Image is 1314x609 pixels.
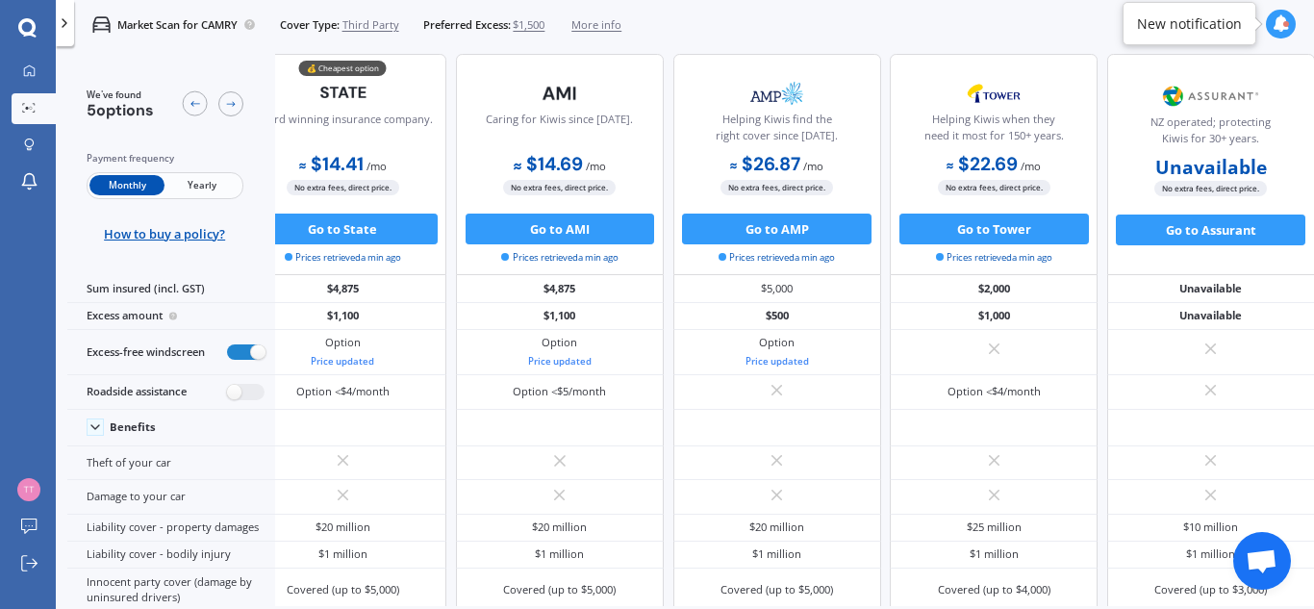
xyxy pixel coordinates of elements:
[104,226,225,241] span: How to buy a policy?
[514,152,582,176] b: $14.69
[239,275,446,302] div: $4,875
[89,175,164,195] span: Monthly
[17,478,40,501] img: 34627268c5ed8d9f8a52514e5ee642aa
[423,17,511,33] span: Preferred Excess:
[296,384,390,399] div: Option <$4/month
[513,17,544,33] span: $1,500
[803,159,823,173] span: / mo
[745,335,809,368] div: Option
[503,180,616,194] span: No extra fees, direct price.
[311,354,374,369] div: Price updated
[316,520,370,535] div: $20 million
[528,335,592,368] div: Option
[673,275,881,302] div: $5,000
[726,74,828,113] img: AMP.webp
[466,214,655,244] button: Go to AMI
[967,520,1022,535] div: $25 million
[720,582,833,597] div: Covered (up to $5,000)
[287,582,399,597] div: Covered (up to $5,000)
[285,251,401,265] span: Prices retrieved a min ago
[456,303,664,330] div: $1,100
[1154,181,1267,195] span: No extra fees, direct price.
[532,520,587,535] div: $20 million
[943,74,1045,113] img: Tower.webp
[970,546,1019,562] div: $1 million
[67,480,275,514] div: Damage to your car
[899,214,1089,244] button: Go to Tower
[456,275,664,302] div: $4,875
[67,330,275,375] div: Excess-free windscreen
[318,546,367,562] div: $1 million
[938,582,1050,597] div: Covered (up to $4,000)
[673,303,881,330] div: $500
[110,420,156,434] div: Benefits
[513,384,606,399] div: Option <$5/month
[164,175,240,195] span: Yearly
[535,546,584,562] div: $1 million
[292,74,394,111] img: State-text-1.webp
[947,152,1018,176] b: $22.69
[1121,114,1301,153] div: NZ operated; protecting Kiwis for 30+ years.
[117,17,238,33] p: Market Scan for CAMRY
[1233,532,1291,590] div: Open chat
[571,17,621,33] span: More info
[948,384,1041,399] div: Option <$4/month
[342,17,399,33] span: Third Party
[280,17,340,33] span: Cover Type:
[1154,582,1267,597] div: Covered (up to $3,000)
[890,303,1098,330] div: $1,000
[287,180,399,194] span: No extra fees, direct price.
[528,354,592,369] div: Price updated
[67,542,275,569] div: Liability cover - bodily injury
[730,152,800,176] b: $26.87
[1137,14,1242,34] div: New notification
[501,251,618,265] span: Prices retrieved a min ago
[509,74,611,113] img: AMI-text-1.webp
[890,275,1098,302] div: $2,000
[719,251,835,265] span: Prices retrieved a min ago
[686,112,867,150] div: Helping Kiwis find the right cover since [DATE].
[1155,160,1267,175] b: Unavailable
[87,151,243,166] div: Payment frequency
[1116,215,1305,245] button: Go to Assurant
[299,152,364,176] b: $14.41
[503,582,616,597] div: Covered (up to $5,000)
[938,180,1050,194] span: No extra fees, direct price.
[248,214,438,244] button: Go to State
[366,159,387,173] span: / mo
[486,112,633,150] div: Caring for Kiwis since [DATE].
[87,100,154,120] span: 5 options
[87,89,154,102] span: We've found
[1021,159,1041,173] span: / mo
[67,303,275,330] div: Excess amount
[745,354,809,369] div: Price updated
[1186,546,1235,562] div: $1 million
[1160,77,1262,115] img: Assurant.png
[299,61,387,76] div: 💰 Cheapest option
[239,303,446,330] div: $1,100
[903,112,1084,150] div: Helping Kiwis when they need it most for 150+ years.
[682,214,872,244] button: Go to AMP
[749,520,804,535] div: $20 million
[311,335,374,368] div: Option
[67,275,275,302] div: Sum insured (incl. GST)
[720,180,833,194] span: No extra fees, direct price.
[752,546,801,562] div: $1 million
[92,15,111,34] img: car.f15378c7a67c060ca3f3.svg
[67,375,275,409] div: Roadside assistance
[253,112,433,150] div: Award winning insurance company.
[586,159,606,173] span: / mo
[936,251,1052,265] span: Prices retrieved a min ago
[67,515,275,542] div: Liability cover - property damages
[67,446,275,480] div: Theft of your car
[1183,520,1238,535] div: $10 million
